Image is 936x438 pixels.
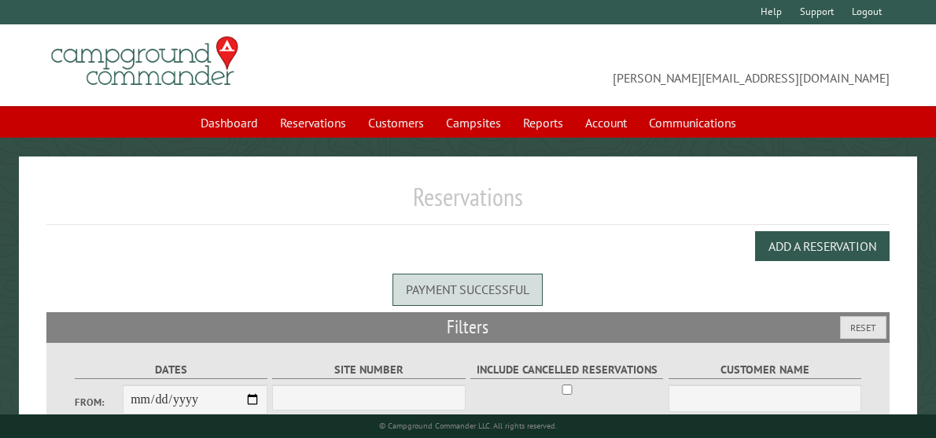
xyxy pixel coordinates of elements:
h2: Filters [46,312,889,342]
label: Customer Name [669,361,861,379]
label: Site Number [272,361,465,379]
a: Campsites [437,108,510,138]
button: Reset [840,316,886,339]
h1: Reservations [46,182,889,225]
div: Payment successful [392,274,543,305]
span: [PERSON_NAME][EMAIL_ADDRESS][DOMAIN_NAME] [468,43,890,87]
label: Dates [75,361,267,379]
small: © Campground Commander LLC. All rights reserved. [379,421,557,431]
a: Account [576,108,636,138]
label: Include Cancelled Reservations [470,361,663,379]
a: Reservations [271,108,356,138]
a: Communications [639,108,746,138]
label: From: [75,395,123,410]
button: Add a Reservation [755,231,890,261]
a: Reports [514,108,573,138]
img: Campground Commander [46,31,243,92]
a: Customers [359,108,433,138]
a: Dashboard [191,108,267,138]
